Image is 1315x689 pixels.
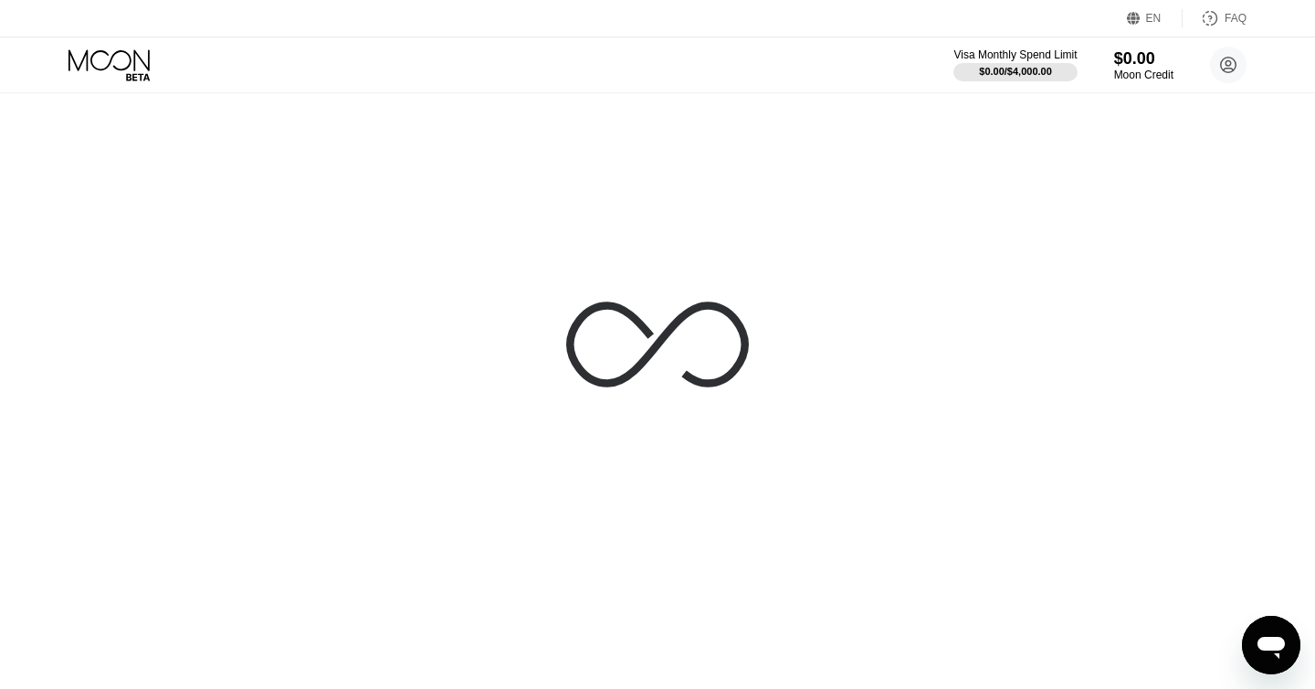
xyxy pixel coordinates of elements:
div: $0.00 [1114,49,1173,69]
div: Visa Monthly Spend Limit$0.00/$4,000.00 [953,48,1077,81]
iframe: Button to launch messaging window [1242,616,1300,674]
div: Visa Monthly Spend Limit [953,48,1077,61]
div: $0.00 / $4,000.00 [979,66,1052,77]
div: FAQ [1225,12,1247,25]
div: FAQ [1183,9,1247,27]
div: EN [1146,12,1162,25]
div: Moon Credit [1114,69,1173,81]
div: EN [1127,9,1183,27]
div: $0.00Moon Credit [1114,49,1173,81]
